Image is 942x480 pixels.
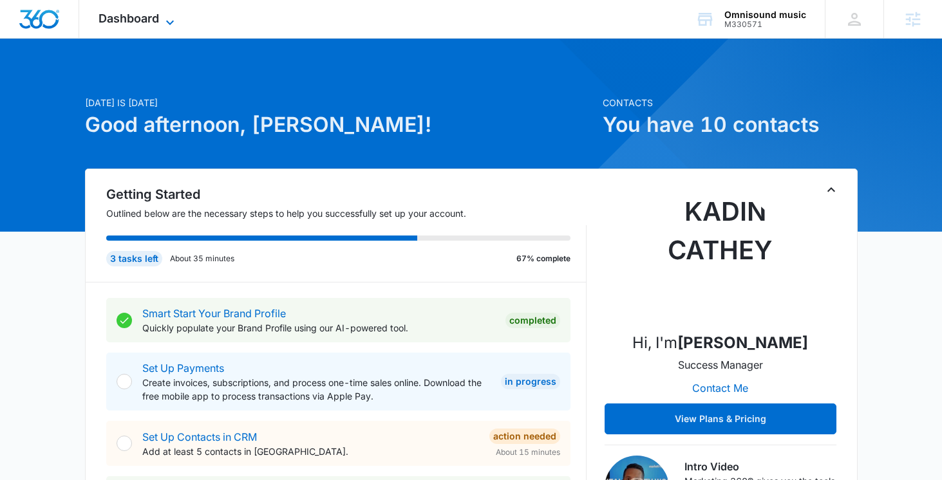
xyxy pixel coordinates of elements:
button: Contact Me [679,373,761,403]
img: tab_keywords_by_traffic_grey.svg [128,75,138,85]
a: Set Up Payments [142,362,224,374]
img: logo_orange.svg [21,21,31,31]
h1: You have 10 contacts [603,109,858,140]
p: Hi, I'm [632,331,808,355]
a: Smart Start Your Brand Profile [142,307,286,320]
img: Kadin Cathey [656,192,785,321]
p: Create invoices, subscriptions, and process one-time sales online. Download the free mobile app t... [142,376,491,403]
p: Success Manager [678,357,763,373]
h2: Getting Started [106,185,587,204]
div: account name [724,10,806,20]
div: Completed [505,313,560,328]
p: 67% complete [516,253,570,264]
button: View Plans & Pricing [605,403,836,434]
div: Keywords by Traffic [142,76,217,84]
button: Toggle Collapse [824,182,839,198]
div: 3 tasks left [106,251,162,266]
div: v 4.0.25 [36,21,63,31]
p: Quickly populate your Brand Profile using our AI-powered tool. [142,321,495,335]
div: account id [724,20,806,29]
p: Outlined below are the necessary steps to help you successfully set up your account. [106,207,587,220]
div: Domain Overview [49,76,115,84]
p: About 35 minutes [170,253,234,264]
p: Add at least 5 contacts in [GEOGRAPHIC_DATA]. [142,445,479,458]
span: Dashboard [99,12,159,25]
strong: [PERSON_NAME] [677,333,808,352]
div: Action Needed [489,429,560,444]
p: [DATE] is [DATE] [85,96,595,109]
p: Contacts [603,96,858,109]
div: In Progress [501,374,560,389]
div: Domain: [DOMAIN_NAME] [33,33,142,44]
img: tab_domain_overview_orange.svg [35,75,45,85]
img: website_grey.svg [21,33,31,44]
span: About 15 minutes [496,447,560,458]
a: Set Up Contacts in CRM [142,430,257,443]
h1: Good afternoon, [PERSON_NAME]! [85,109,595,140]
h3: Intro Video [684,459,836,474]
